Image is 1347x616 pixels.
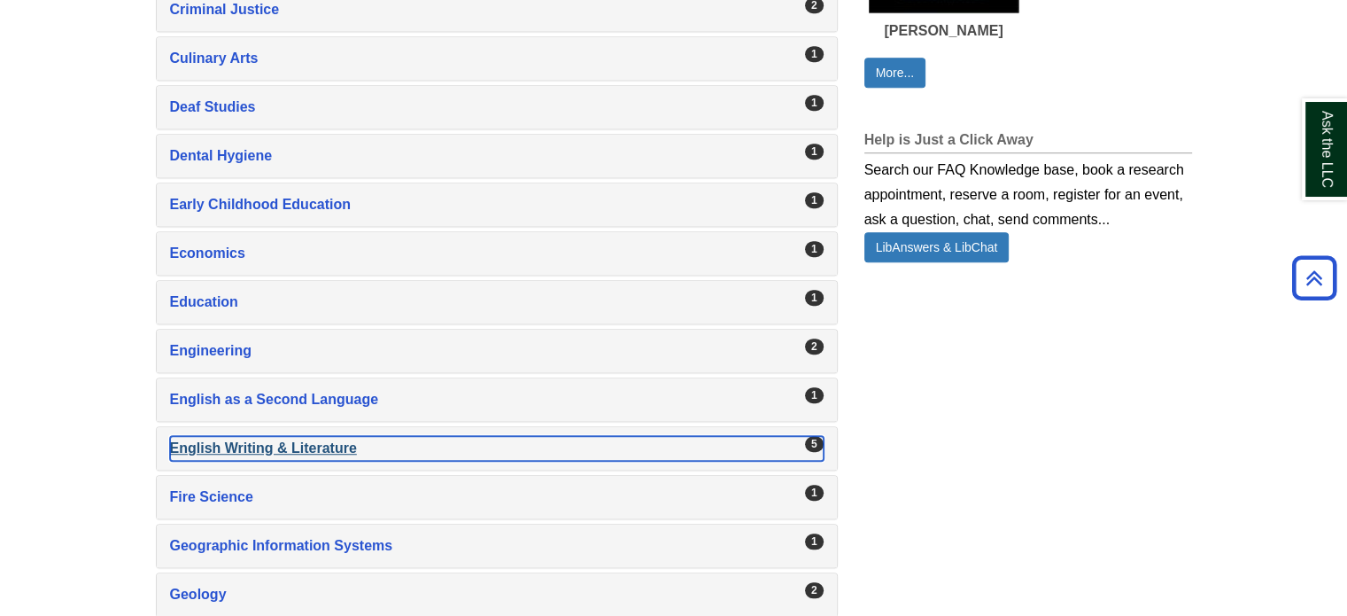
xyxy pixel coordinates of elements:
div: 1 [805,95,824,111]
a: English Writing & Literature [170,436,824,461]
a: Education [170,290,824,315]
a: Geology [170,582,824,607]
a: Economics [170,241,824,266]
div: 1 [805,192,824,208]
div: 1 [805,241,824,257]
div: 1 [805,144,824,160]
a: Early Childhood Education [170,192,824,217]
div: 1 [805,534,824,550]
a: Deaf Studies [170,95,824,120]
div: Search our FAQ Knowledge base, book a research appointment, reserve a room, register for an event... [864,153,1192,232]
a: Back to Top [1286,266,1343,290]
div: 2 [805,582,824,598]
div: 5 [805,436,824,452]
a: Geographic Information Systems [170,534,824,558]
div: 1 [805,485,824,501]
a: English as a Second Language [170,387,824,412]
div: 1 [805,387,824,403]
a: Culinary Arts [170,46,824,71]
a: Engineering [170,339,824,363]
a: Fire Science [170,485,824,510]
div: 2 [805,339,824,355]
h2: Help is Just a Click Away [864,132,1192,153]
div: [PERSON_NAME] [869,22,1019,39]
a: More... [864,58,926,88]
div: 1 [805,290,824,306]
a: LibAnswers & LibChat [864,232,1010,262]
div: 1 [805,46,824,62]
a: Dental Hygiene [170,144,824,168]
